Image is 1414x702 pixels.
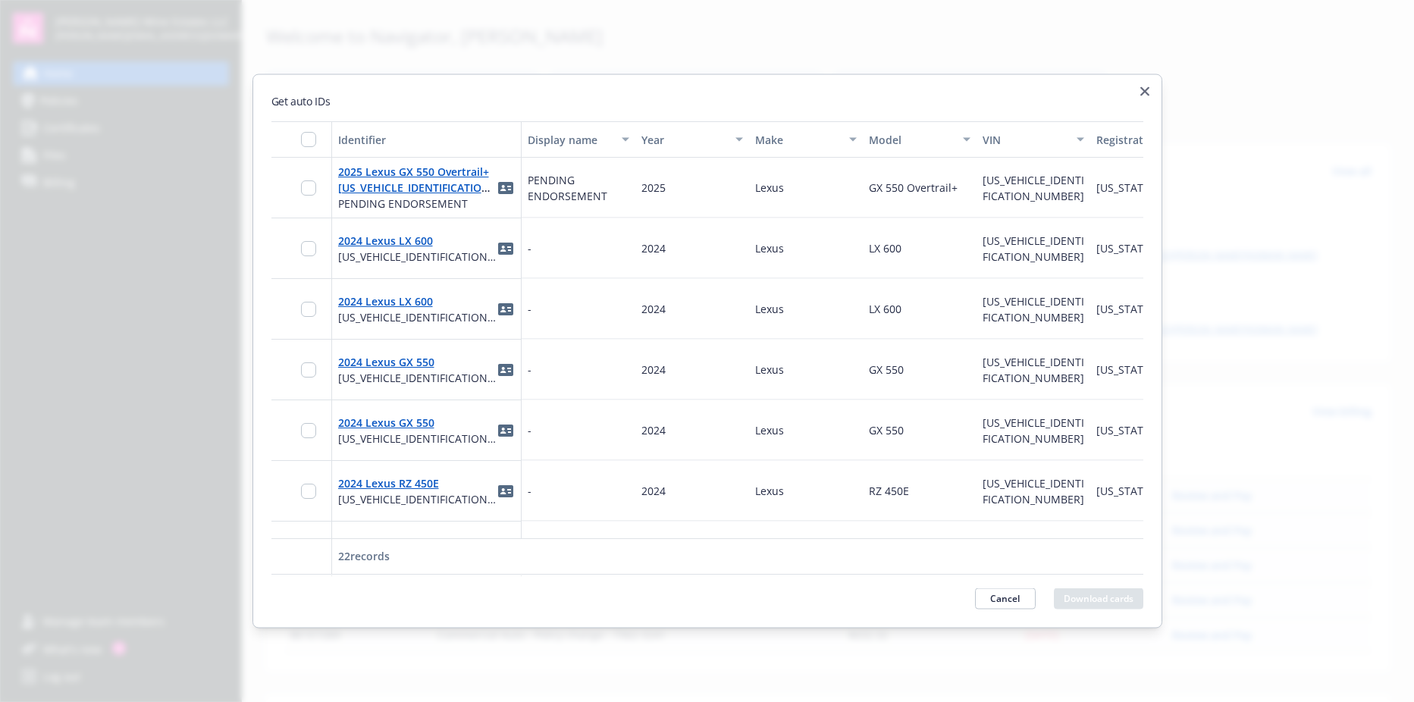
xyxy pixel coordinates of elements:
[755,131,840,147] div: Make
[338,164,497,196] span: 2025 Lexus GX 550 Overtrail+ [US_VEHICLE_IDENTIFICATION_NUMBER]
[338,354,434,368] a: 2024 Lexus GX 550
[641,241,666,255] span: 2024
[338,165,494,211] a: 2025 Lexus GX 550 Overtrail+ [US_VEHICLE_IDENTIFICATION_NUMBER]
[641,302,666,316] span: 2024
[528,301,531,317] span: -
[301,180,316,195] input: Toggle Row Selected
[983,475,1084,506] span: [US_VEHICLE_IDENTIFICATION_NUMBER]
[301,301,316,316] input: Toggle Row Selected
[338,415,434,429] a: 2024 Lexus GX 550
[338,131,515,147] div: Identifier
[869,484,909,498] span: RZ 450E
[983,131,1068,147] div: VIN
[755,180,784,195] span: Lexus
[338,248,497,264] span: [US_VEHICLE_IDENTIFICATION_NUMBER]
[338,475,497,490] span: 2024 Lexus RZ 450E
[983,354,1084,384] span: [US_VEHICLE_IDENTIFICATION_NUMBER]
[1096,302,1153,316] span: [US_STATE]
[975,588,1036,610] button: Cancel
[301,483,316,498] input: Toggle Row Selected
[1096,241,1153,255] span: [US_STATE]
[869,180,958,195] span: GX 550 Overtrail+
[338,550,390,564] span: 22 records
[497,239,515,257] a: idCard
[528,362,531,378] span: -
[641,131,726,147] div: Year
[497,360,515,378] a: idCard
[528,171,629,203] span: PENDING ENDORSEMENT
[983,172,1084,202] span: [US_VEHICLE_IDENTIFICATION_NUMBER]
[338,196,497,212] span: PENDING ENDORSEMENT
[497,299,515,318] a: idCard
[338,536,447,550] a: 2024 Lexus RX 450h+
[755,241,784,255] span: Lexus
[869,302,901,316] span: LX 600
[755,484,784,498] span: Lexus
[338,430,497,446] span: [US_VEHICLE_IDENTIFICATION_NUMBER]
[869,423,904,437] span: GX 550
[983,415,1084,445] span: [US_VEHICLE_IDENTIFICATION_NUMBER]
[338,369,497,385] span: [US_VEHICLE_IDENTIFICATION_NUMBER]
[301,132,316,147] input: Select all
[641,423,666,437] span: 2024
[497,481,515,500] a: idCard
[338,232,497,248] span: 2024 Lexus LX 600
[338,353,497,369] span: 2024 Lexus GX 550
[755,302,784,316] span: Lexus
[271,93,1143,109] h2: Get auto IDs
[338,535,497,551] span: 2024 Lexus RX 450h+
[749,121,863,158] button: Make
[497,421,515,439] a: idCard
[338,475,439,490] a: 2024 Lexus RZ 450E
[338,293,497,309] span: 2024 Lexus LX 600
[338,490,497,506] span: [US_VEHICLE_IDENTIFICATION_NUMBER]
[1096,180,1153,195] span: [US_STATE]
[755,362,784,377] span: Lexus
[528,483,531,499] span: -
[635,121,749,158] button: Year
[641,484,666,498] span: 2024
[301,362,316,377] input: Toggle Row Selected
[338,309,497,324] span: [US_VEHICLE_IDENTIFICATION_NUMBER]
[641,180,666,195] span: 2025
[863,121,977,158] button: Model
[869,131,954,147] div: Model
[1096,362,1153,377] span: [US_STATE]
[641,362,666,377] span: 2024
[1096,423,1153,437] span: [US_STATE]
[522,121,635,158] button: Display name
[338,414,497,430] span: 2024 Lexus GX 550
[869,362,904,377] span: GX 550
[977,121,1090,158] button: VIN
[528,422,531,438] span: -
[338,293,433,308] a: 2024 Lexus LX 600
[301,240,316,255] input: Toggle Row Selected
[983,293,1084,324] span: [US_VEHICLE_IDENTIFICATION_NUMBER]
[338,233,433,247] a: 2024 Lexus LX 600
[983,233,1084,263] span: [US_VEHICLE_IDENTIFICATION_NUMBER]
[755,423,784,437] span: Lexus
[1096,131,1181,147] div: Registration state
[301,422,316,437] input: Toggle Row Selected
[332,121,522,158] button: Identifier
[1096,484,1153,498] span: [US_STATE]
[869,241,901,255] span: LX 600
[1090,121,1204,158] button: Registration state
[528,131,613,147] div: Display name
[528,240,531,256] span: -
[497,178,515,196] a: idCard
[983,536,1084,566] span: [US_VEHICLE_IDENTIFICATION_NUMBER]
